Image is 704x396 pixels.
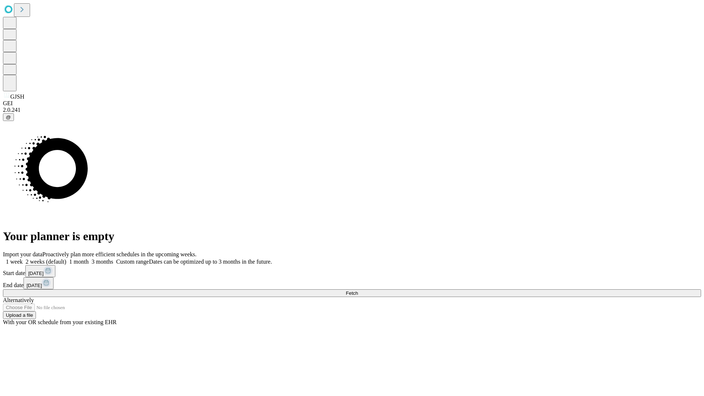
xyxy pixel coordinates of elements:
div: Start date [3,265,701,277]
span: With your OR schedule from your existing EHR [3,319,117,325]
div: GEI [3,100,701,107]
span: Fetch [346,290,358,296]
button: Upload a file [3,311,36,319]
h1: Your planner is empty [3,230,701,243]
div: 2.0.241 [3,107,701,113]
button: [DATE] [25,265,55,277]
span: [DATE] [26,283,42,288]
button: @ [3,113,14,121]
span: 1 month [69,258,89,265]
span: 2 weeks (default) [26,258,66,265]
span: Dates can be optimized up to 3 months in the future. [149,258,272,265]
span: Proactively plan more efficient schedules in the upcoming weeks. [43,251,197,257]
button: [DATE] [23,277,54,289]
span: Import your data [3,251,43,257]
span: 1 week [6,258,23,265]
span: Custom range [116,258,149,265]
button: Fetch [3,289,701,297]
span: @ [6,114,11,120]
span: GJSH [10,93,24,100]
span: 3 months [92,258,113,265]
div: End date [3,277,701,289]
span: Alternatively [3,297,34,303]
span: [DATE] [28,271,44,276]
